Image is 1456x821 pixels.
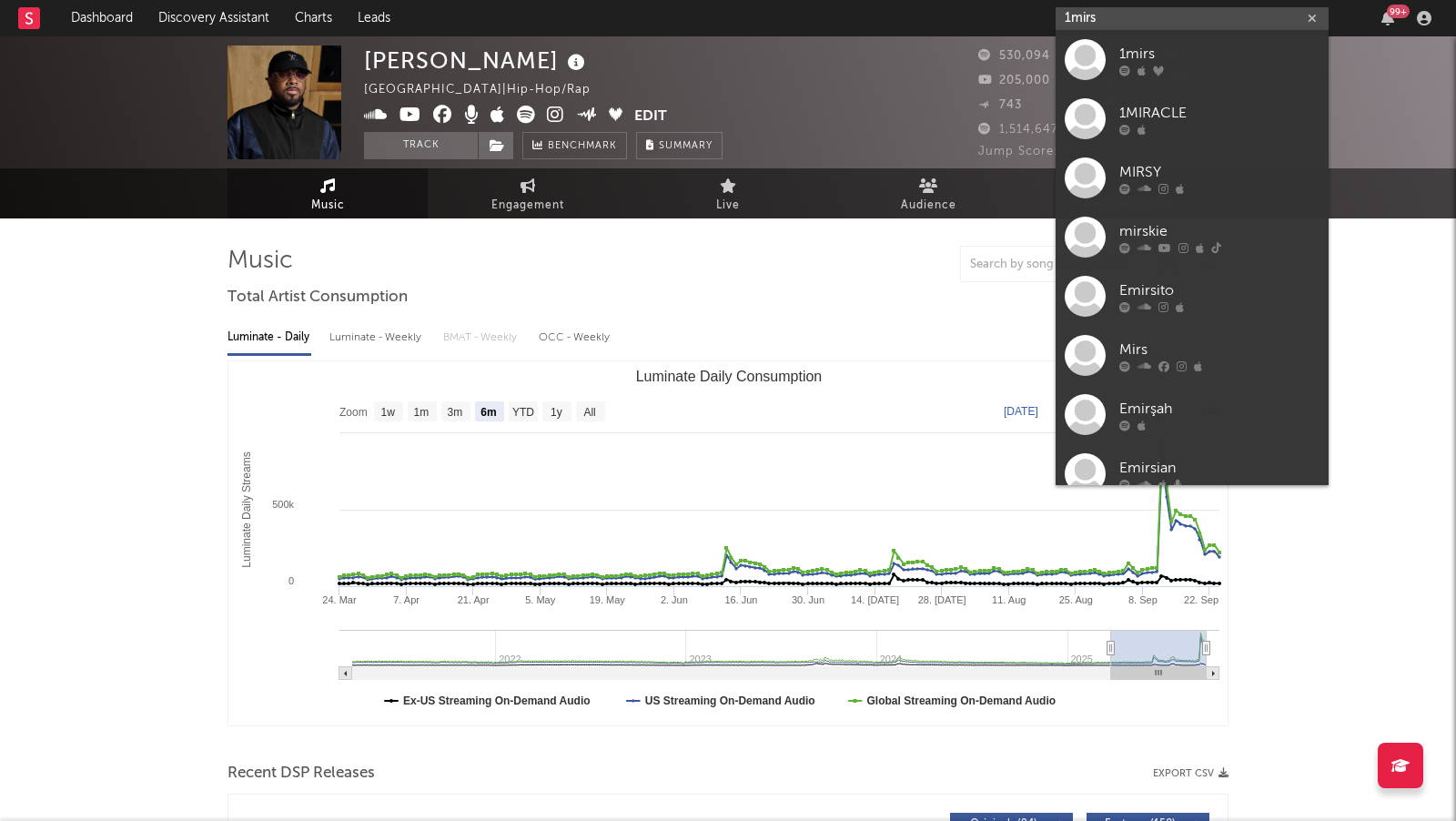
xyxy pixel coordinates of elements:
[272,499,294,510] text: 500k
[227,763,375,785] span: Recent DSP Releases
[1056,444,1329,503] a: Emirsian
[661,594,688,605] text: 2. Jun
[851,594,899,605] text: 14. [DATE]
[1119,103,1319,125] div: 1MIRACLE
[1056,267,1329,326] a: Emirsito
[1153,768,1228,779] button: Export CSV
[1119,44,1319,66] div: 1mirs
[403,694,591,707] text: Ex-US Streaming On-Demand Audio
[1056,326,1329,385] a: Mirs
[978,99,1022,111] span: 743
[448,406,463,419] text: 3m
[1056,148,1329,208] a: MIRSY
[1119,221,1319,243] div: mirskie
[1128,594,1158,605] text: 8. Sep
[978,50,1050,62] span: 530,094
[724,594,757,605] text: 16. Jun
[240,451,253,567] text: Luminate Daily Streams
[1119,399,1319,421] div: Emirşah
[1119,280,1319,302] div: Emirsito
[867,694,1057,707] text: Global Streaming On-Demand Audio
[645,694,815,707] text: US Streaming On-Demand Audio
[480,406,496,419] text: 6m
[1056,30,1329,89] a: 1mirs
[1119,458,1319,480] div: Emirsian
[1387,5,1410,18] div: 99 +
[227,322,311,353] div: Luminate - Daily
[414,406,430,419] text: 1m
[288,575,294,586] text: 0
[918,594,966,605] text: 28. [DATE]
[1119,340,1319,361] div: Mirs
[992,594,1026,605] text: 11. Aug
[1056,385,1329,444] a: Emirşah
[716,195,740,217] span: Live
[539,322,612,353] div: OCC - Weekly
[525,594,556,605] text: 5. May
[522,132,627,159] a: Benchmark
[1056,208,1329,267] a: mirskie
[1184,594,1218,605] text: 22. Sep
[364,132,478,159] button: Track
[659,141,713,151] span: Summary
[227,287,408,309] span: Total Artist Consumption
[364,79,612,101] div: [GEOGRAPHIC_DATA] | Hip-Hop/Rap
[548,136,617,157] span: Benchmark
[901,195,956,217] span: Audience
[628,168,828,218] a: Live
[227,168,428,218] a: Music
[1056,7,1329,30] input: Search for artists
[583,406,595,419] text: All
[1059,594,1093,605] text: 25. Aug
[1004,405,1038,418] text: [DATE]
[364,46,590,76] div: [PERSON_NAME]
[590,594,626,605] text: 19. May
[978,146,1087,157] span: Jump Score: 46.9
[551,406,562,419] text: 1y
[636,132,723,159] button: Summary
[961,258,1153,272] input: Search by song name or URL
[381,406,396,419] text: 1w
[978,75,1050,86] span: 205,000
[339,406,368,419] text: Zoom
[491,195,564,217] span: Engagement
[636,369,823,384] text: Luminate Daily Consumption
[393,594,420,605] text: 7. Apr
[634,106,667,128] button: Edit
[428,168,628,218] a: Engagement
[512,406,534,419] text: YTD
[1028,168,1228,218] a: Playlists/Charts
[458,594,490,605] text: 21. Apr
[228,361,1228,725] svg: Luminate Daily Consumption
[978,124,1169,136] span: 1,514,647 Monthly Listeners
[1056,89,1329,148] a: 1MIRACLE
[792,594,824,605] text: 30. Jun
[329,322,425,353] div: Luminate - Weekly
[322,594,357,605] text: 24. Mar
[828,168,1028,218] a: Audience
[1119,162,1319,184] div: MIRSY
[1381,11,1394,25] button: 99+
[311,195,345,217] span: Music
